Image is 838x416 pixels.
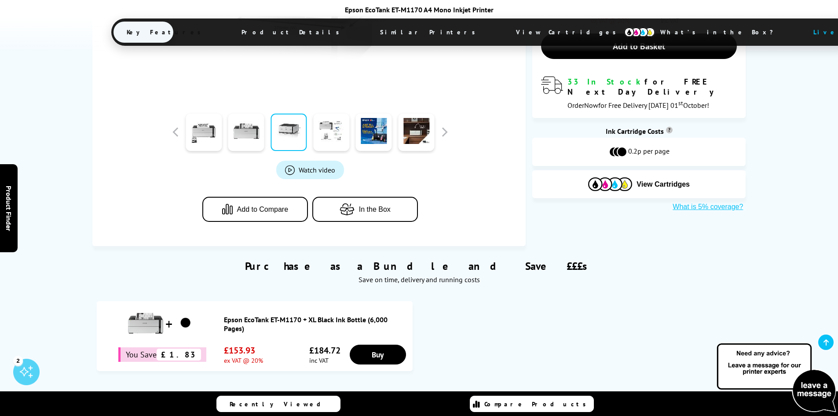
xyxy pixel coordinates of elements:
a: Compare Products [470,396,594,412]
span: In the Box [359,206,391,214]
img: Open Live Chat window [715,342,838,414]
span: Watch video [299,166,335,174]
a: Epson EcoTank ET-M1170 + XL Black Ink Bottle (6,000 Pages) [224,315,408,333]
div: Epson EcoTank ET-M1170 A4 Mono Inkjet Printer [111,5,727,14]
span: 33 In Stock [567,77,644,87]
span: View Cartridges [503,21,637,44]
sup: st [678,99,683,107]
span: 0.2p per page [628,147,670,157]
img: Cartridges [588,177,632,191]
span: ex VAT @ 20% [224,356,263,364]
span: Product Details [228,22,357,43]
div: Save on time, delivery and running costs [103,275,735,284]
div: 2 [13,356,23,365]
span: View Cartridges [637,180,690,188]
button: In the Box [312,197,418,222]
a: Product_All_Videos [276,161,344,179]
span: Compare Products [484,400,591,408]
span: Order for Free Delivery [DATE] 01 October! [567,101,709,110]
span: Add to Compare [237,206,289,214]
button: View Cartridges [539,177,739,191]
span: What’s in the Box? [647,22,795,43]
span: Similar Printers [367,22,493,43]
button: What is 5% coverage? [670,202,746,211]
span: inc VAT [309,356,340,364]
a: Recently Viewed [216,396,340,412]
img: cmyk-icon.svg [624,27,655,37]
span: £1.83 [157,349,201,361]
span: Product Finder [4,185,13,231]
button: Add to Compare [202,197,308,222]
div: You Save [118,347,206,362]
div: for FREE Next Day Delivery [567,77,737,97]
span: £184.72 [309,345,340,356]
div: Purchase as a Bundle and Save £££s [92,246,746,288]
div: Ink Cartridge Costs [532,127,746,136]
div: modal_delivery [541,77,737,109]
img: Epson EcoTank ET-M1170 + XL Black Ink Bottle (6,000 Pages) [175,312,197,334]
img: Epson EcoTank ET-M1170 + XL Black Ink Bottle (6,000 Pages) [128,306,163,341]
sup: Cost per page [666,127,673,133]
span: Now [584,101,598,110]
span: £153.93 [224,345,263,356]
a: Buy [350,345,406,364]
span: Key Features [113,22,219,43]
span: Recently Viewed [230,400,329,408]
